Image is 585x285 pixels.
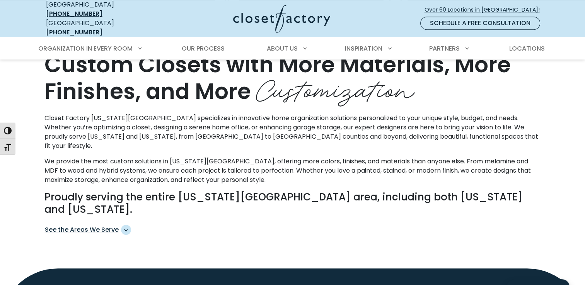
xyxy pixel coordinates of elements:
[33,38,553,59] nav: Primary Menu
[267,44,298,53] span: About Us
[44,49,335,80] span: Custom Closets with More
[420,17,540,30] a: Schedule a Free Consultation
[45,225,131,235] span: See the Areas We Serve
[46,9,102,18] a: [PHONE_NUMBER]
[425,6,546,14] span: Over 60 Locations in [GEOGRAPHIC_DATA]!
[44,157,541,185] p: We provide the most custom solutions in [US_STATE][GEOGRAPHIC_DATA], offering more colors, finish...
[509,44,544,53] span: Locations
[38,44,133,53] span: Organization in Every Room
[44,222,131,237] button: See the Areas We Serve
[345,44,382,53] span: Inspiration
[256,67,415,107] span: Customization
[44,114,541,151] p: Closet Factory [US_STATE][GEOGRAPHIC_DATA] specializes in innovative home organization solutions ...
[44,49,511,106] span: Materials, More Finishes, and More
[46,19,158,37] div: [GEOGRAPHIC_DATA]
[44,190,523,217] strong: Proudly serving the entire [US_STATE][GEOGRAPHIC_DATA] area, including both [US_STATE] and [US_ST...
[233,5,330,33] img: Closet Factory Logo
[46,28,102,37] a: [PHONE_NUMBER]
[429,44,460,53] span: Partners
[182,44,225,53] span: Our Process
[424,3,546,17] a: Over 60 Locations in [GEOGRAPHIC_DATA]!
